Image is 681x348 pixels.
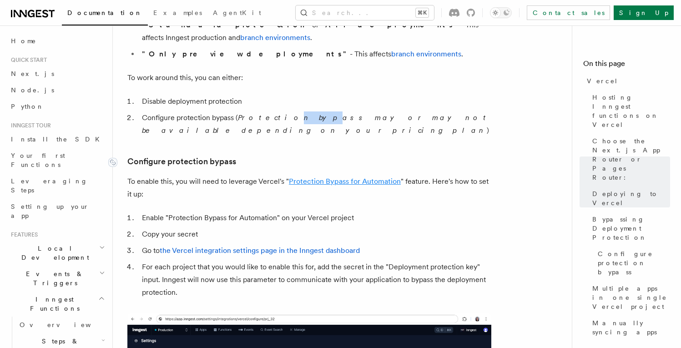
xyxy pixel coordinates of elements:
a: Deploying to Vercel [589,186,670,211]
a: Setting up your app [7,198,107,224]
button: Search...⌘K [296,5,434,20]
a: Leveraging Steps [7,173,107,198]
a: the Vercel integration settings page in the Inngest dashboard [160,246,360,255]
a: Hosting Inngest functions on Vercel [589,89,670,133]
button: Toggle dark mode [490,7,512,18]
span: Setting up your app [11,203,89,219]
li: Enable "Protection Bypass for Automation" on your Vercel project [139,212,491,224]
li: Copy your secret [139,228,491,241]
h4: On this page [583,58,670,73]
strong: "Only preview deployments" [142,50,350,58]
span: Vercel [587,76,618,86]
button: Local Development [7,240,107,266]
span: Examples [153,9,202,16]
span: Python [11,103,44,110]
p: To enable this, you will need to leverage Vercel's " " feature. Here's how to set it up: [127,175,491,201]
a: Install the SDK [7,131,107,147]
a: Overview [16,317,107,333]
a: Contact sales [527,5,610,20]
button: Inngest Functions [7,291,107,317]
a: Configure protection bypass [594,246,670,280]
a: Bypassing Deployment Protection [589,211,670,246]
li: Disable deployment protection [139,95,491,108]
span: Leveraging Steps [11,177,88,194]
span: Local Development [7,244,99,262]
span: Inngest Functions [7,295,98,313]
span: Hosting Inngest functions on Vercel [592,93,670,129]
a: Home [7,33,107,49]
a: Configure protection bypass [127,155,236,168]
a: AgentKit [207,3,267,25]
span: Quick start [7,56,47,64]
span: Manually syncing apps [592,318,670,337]
a: Multiple apps in one single Vercel project [589,280,670,315]
a: branch environments [240,33,310,42]
a: Protection Bypass for Automation [289,177,401,186]
span: Your first Functions [11,152,65,168]
span: Deploying to Vercel [592,189,670,207]
a: Vercel [583,73,670,89]
span: Multiple apps in one single Vercel project [592,284,670,311]
a: Examples [148,3,207,25]
span: Documentation [67,9,142,16]
strong: "All deployments" [319,20,461,29]
span: AgentKit [213,9,261,16]
li: Configure protection bypass ( ) [139,111,491,137]
li: or - This affects Inngest production and . [139,19,491,44]
span: Next.js [11,70,54,77]
a: branch environments [391,50,461,58]
span: Node.js [11,86,54,94]
span: Bypassing Deployment Protection [592,215,670,242]
em: Protection bypass may or may not be available depending on your pricing plan [142,113,490,135]
a: Node.js [7,82,107,98]
button: Events & Triggers [7,266,107,291]
span: Install the SDK [11,136,105,143]
span: Overview [20,321,113,328]
span: Configure protection bypass [598,249,670,277]
li: - This affects . [139,48,491,61]
a: Sign Up [614,5,674,20]
strong: "Standard protection" [142,20,312,29]
p: To work around this, you can either: [127,71,491,84]
a: Your first Functions [7,147,107,173]
span: Events & Triggers [7,269,99,287]
li: For each project that you would like to enable this for, add the secret in the "Deployment protec... [139,261,491,299]
span: Choose the Next.js App Router or Pages Router: [592,136,670,182]
a: Choose the Next.js App Router or Pages Router: [589,133,670,186]
span: Inngest tour [7,122,51,129]
a: Next.js [7,66,107,82]
a: Python [7,98,107,115]
a: Manually syncing apps [589,315,670,340]
span: Home [11,36,36,45]
span: Features [7,231,38,238]
a: Documentation [62,3,148,25]
li: Go to [139,244,491,257]
kbd: ⌘K [416,8,429,17]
